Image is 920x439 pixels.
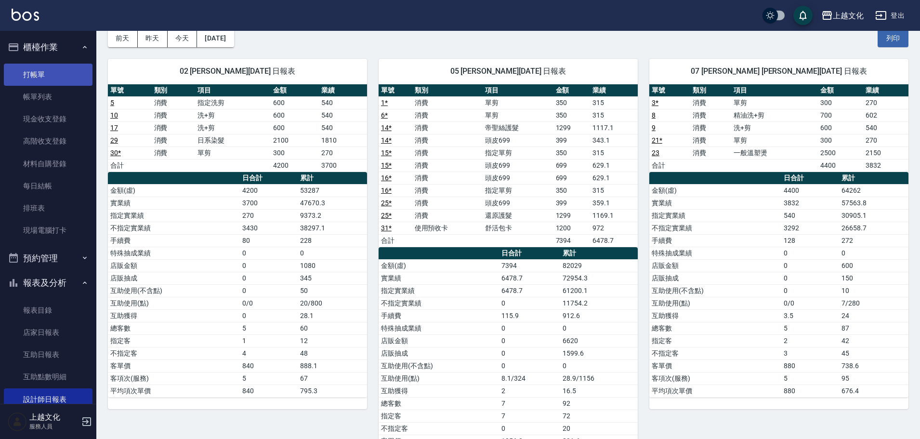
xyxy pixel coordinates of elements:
td: 指定實業績 [379,284,499,297]
td: 0 [240,309,298,322]
td: 0 [781,247,840,259]
td: 消費 [412,96,483,109]
td: 合計 [379,234,412,247]
td: 87 [839,322,908,334]
td: 6620 [560,334,638,347]
td: 帝聖絲護髮 [483,121,553,134]
td: 840 [240,359,298,372]
td: 0 [560,322,638,334]
td: 600 [271,121,319,134]
td: 399 [553,197,591,209]
td: 82029 [560,259,638,272]
td: 888.1 [298,359,367,372]
th: 類別 [690,84,731,97]
th: 金額 [553,84,591,97]
td: 消費 [152,121,196,134]
td: 消費 [690,109,731,121]
td: 手續費 [379,309,499,322]
td: 0 [240,259,298,272]
button: 預約管理 [4,246,92,271]
td: 972 [590,222,638,234]
button: 上越文化 [817,6,867,26]
td: 676.4 [839,385,908,397]
td: 300 [271,146,319,159]
td: 3.5 [781,309,840,322]
td: 手續費 [649,234,781,247]
td: 699 [553,159,591,172]
td: 3 [781,347,840,359]
td: 平均項次單價 [649,385,781,397]
th: 業績 [590,84,638,97]
td: 272 [839,234,908,247]
td: 舒活包卡 [483,222,553,234]
td: 消費 [412,197,483,209]
td: 消費 [690,146,731,159]
td: 互助使用(不含點) [108,284,240,297]
th: 類別 [412,84,483,97]
td: 540 [781,209,840,222]
td: 343.1 [590,134,638,146]
a: 每日結帳 [4,175,92,197]
a: 8 [652,111,656,119]
td: 0 [240,284,298,297]
td: 26658.7 [839,222,908,234]
a: 5 [110,99,114,106]
td: 不指定實業績 [108,222,240,234]
td: 指定客 [649,334,781,347]
td: 指定實業績 [108,209,240,222]
td: 消費 [152,134,196,146]
td: 57563.8 [839,197,908,209]
td: 店販抽成 [649,272,781,284]
td: 消費 [412,184,483,197]
td: 0 [499,322,560,334]
td: 4 [240,347,298,359]
td: 1299 [553,121,591,134]
th: 項目 [195,84,271,97]
th: 累計 [560,247,638,260]
a: 打帳單 [4,64,92,86]
td: 0 [499,334,560,347]
td: 1117.1 [590,121,638,134]
th: 金額 [271,84,319,97]
a: 設計師日報表 [4,388,92,411]
td: 單剪 [731,96,817,109]
td: 270 [319,146,367,159]
td: 67 [298,372,367,385]
span: 07 [PERSON_NAME] [PERSON_NAME][DATE] 日報表 [661,67,897,76]
td: 0 [781,272,840,284]
td: 0 [560,359,638,372]
td: 特殊抽成業績 [649,247,781,259]
th: 累計 [298,172,367,185]
td: 912.6 [560,309,638,322]
td: 0 [781,284,840,297]
td: 0 [839,247,908,259]
td: 1599.6 [560,347,638,359]
button: 昨天 [138,29,168,47]
td: 金額(虛) [649,184,781,197]
td: 80 [240,234,298,247]
td: 602 [863,109,908,121]
td: 5 [240,322,298,334]
td: 消費 [412,121,483,134]
td: 互助使用(不含點) [649,284,781,297]
button: 櫃檯作業 [4,35,92,60]
a: 排班表 [4,197,92,219]
td: 315 [590,96,638,109]
button: [DATE] [197,29,234,47]
a: 材料自購登錄 [4,153,92,175]
td: 72 [560,410,638,422]
td: 795.3 [298,385,367,397]
td: 不指定客 [649,347,781,359]
th: 日合計 [781,172,840,185]
td: 消費 [152,146,196,159]
td: 單剪 [195,146,271,159]
td: 3292 [781,222,840,234]
td: 實業績 [379,272,499,284]
th: 累計 [839,172,908,185]
td: 4200 [240,184,298,197]
td: 7394 [553,234,591,247]
td: 12 [298,334,367,347]
td: 消費 [690,96,731,109]
td: 1169.1 [590,209,638,222]
td: 50 [298,284,367,297]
